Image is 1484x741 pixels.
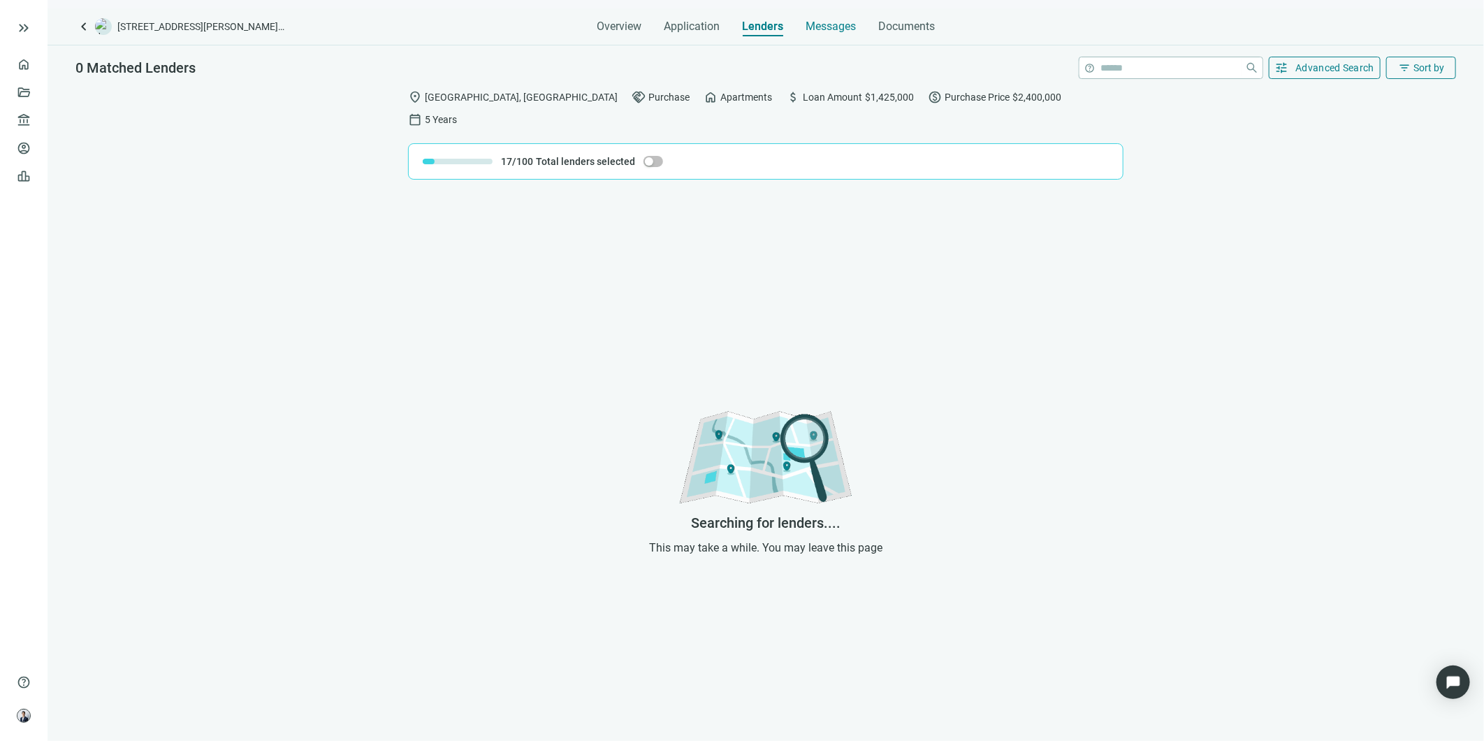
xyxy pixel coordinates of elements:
[1436,666,1470,699] div: Open Intercom Messenger
[928,90,1061,104] div: Purchase Price
[425,89,618,105] span: [GEOGRAPHIC_DATA], [GEOGRAPHIC_DATA]
[17,710,30,722] img: avatar
[645,352,887,594] img: searchLoadingGift
[865,89,914,105] span: $1,425,000
[75,18,92,35] a: keyboard_arrow_left
[425,112,457,127] span: 5 Years
[501,154,533,168] span: 17/100
[536,154,635,168] span: Total lenders selected
[1085,63,1096,73] span: help
[1386,57,1456,79] button: filter_listSort by
[1269,57,1381,79] button: tuneAdvanced Search
[645,512,887,534] p: Searching for lenders....
[117,20,285,34] span: [STREET_ADDRESS][PERSON_NAME][PERSON_NAME]
[645,539,887,556] p: This may take a while. You may leave this page
[1012,89,1061,105] span: $2,400,000
[75,59,196,76] span: 0 Matched Lenders
[928,90,942,104] span: paid
[408,90,422,104] span: location_on
[17,675,31,689] span: help
[1413,62,1444,73] span: Sort by
[786,90,800,104] span: attach_money
[786,90,914,104] div: Loan Amount
[15,20,32,36] button: keyboard_double_arrow_right
[1275,61,1289,75] span: tune
[704,90,718,104] span: home
[648,89,690,105] span: Purchase
[720,89,772,105] span: Apartments
[17,113,27,127] span: account_balance
[664,20,720,34] span: Application
[408,113,422,127] span: calendar_today
[95,18,112,35] img: deal-logo
[597,20,641,34] span: Overview
[742,20,783,34] span: Lenders
[806,20,856,33] span: Messages
[878,20,935,34] span: Documents
[1398,62,1411,74] span: filter_list
[1296,62,1375,73] span: Advanced Search
[632,90,646,104] span: handshake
